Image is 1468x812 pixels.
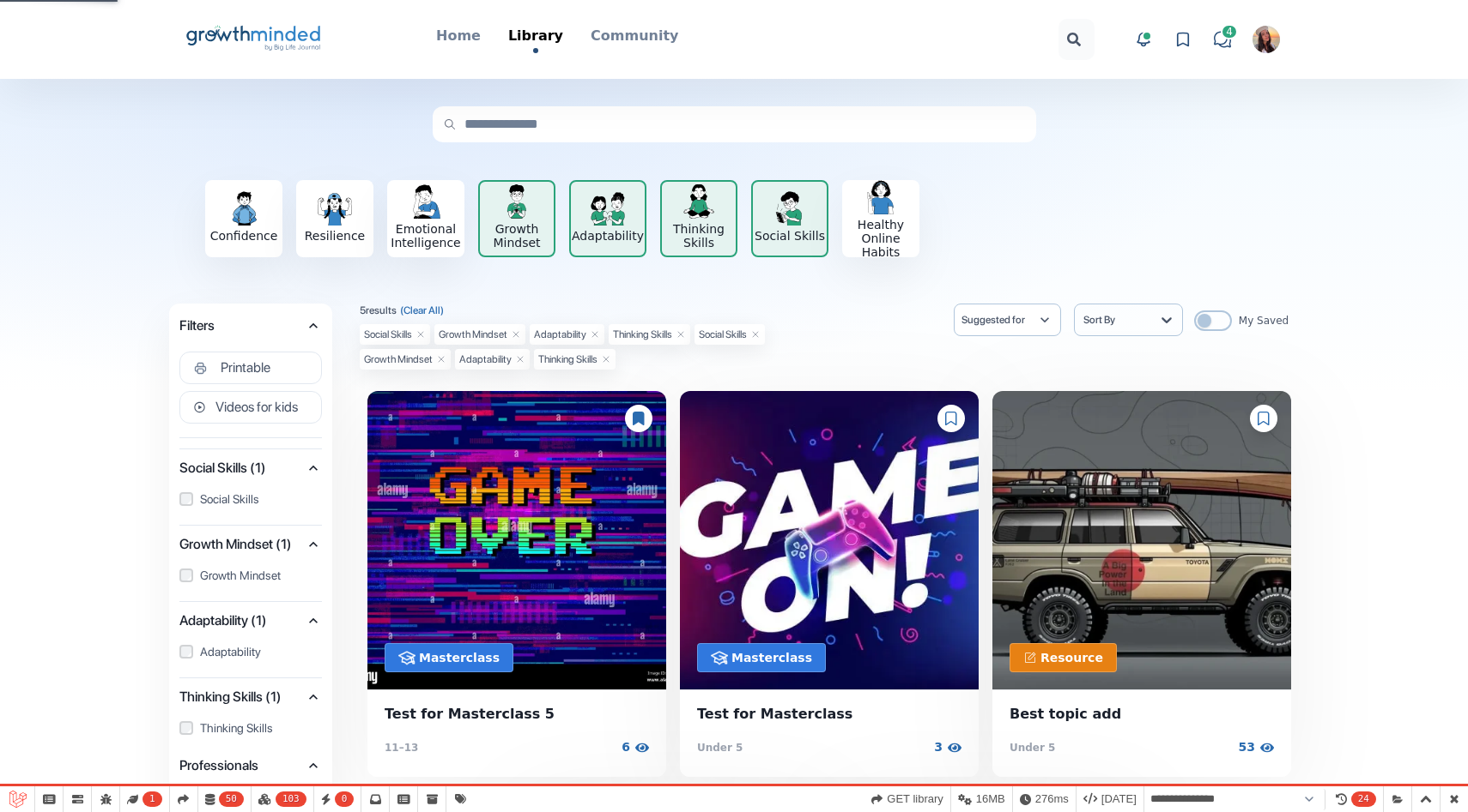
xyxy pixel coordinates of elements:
span: Test for Masterclass 5 [385,704,649,725]
a: Home [436,26,481,48]
input: Growth Mindset [179,568,193,582]
a: 4 [1210,27,1235,52]
a: Community [591,26,678,48]
button: Healthy Online Habits [842,180,919,257]
button: Thinking Skills (1) [179,685,322,709]
p: Community [591,26,678,46]
p: Resource [1040,649,1103,666]
div: Adaptability [459,353,512,365]
img: Resilience [318,191,352,226]
span: Filters [179,314,305,338]
a: Test for Masterclass 511–13 [367,689,666,777]
div: Filters [179,391,322,430]
div: Thinking Skills [613,328,672,340]
span: Thinking Skills (1) [179,685,305,709]
input: Adaptability [179,645,193,659]
button: Growth Mindset [478,180,555,257]
h3: Emotional Intelligence [387,222,464,250]
button: Thinking Skills [660,180,737,257]
h3: Confidence [205,229,282,243]
img: Variant64.png [398,649,416,666]
input: Social Skills [179,492,193,506]
img: BLJ Resource [992,391,1291,689]
span: Growth Mindset (1) [179,532,305,556]
span: 1 [143,791,162,807]
label: Thinking Skills [179,719,322,737]
h3: Social Skills [753,229,827,243]
h3: Healthy Online Habits [842,218,919,259]
img: Confidence [227,191,261,226]
button: Growth Mindset (1) [179,532,322,556]
span: Professionals [179,754,305,778]
span: 103 [276,791,306,807]
p: Under 5 [1010,740,1055,755]
div: Social Skills [364,328,412,340]
span: Suggested for [961,313,1036,327]
img: Social Skills [773,191,807,226]
span: Adaptability (1) [179,609,305,633]
button: Resilience [296,180,373,257]
p: Home [436,26,481,46]
div: Filters [179,341,322,391]
button: Social Skills (1) [179,456,322,480]
img: BLJ Resource [367,391,666,689]
div: Adaptability [534,328,586,340]
div: Social Skills (1) [179,490,322,508]
span: 24 [1351,791,1376,807]
p: 11–13 [385,740,418,755]
div: Adaptability (1) [179,643,322,660]
button: Emotional Intelligence [387,180,464,257]
div: Sort By [1083,313,1142,327]
span: Videos for kids [215,399,298,416]
div: Social Skills [699,328,747,340]
a: Test for MasterclassUnder 5 [680,689,979,777]
p: 3 [934,738,943,756]
button: Adaptability [569,180,646,257]
span: Test for Masterclass [697,704,961,725]
img: Growth Mindset [500,184,534,219]
label: Growth Mindset [179,567,322,584]
p: 53 [1239,738,1255,756]
button: Professionals [179,754,322,778]
span: My Saved [1239,310,1289,331]
div: (Clear All) [400,304,444,317]
h3: Resilience [296,229,373,243]
button: Social Skills [751,180,828,257]
img: BLJ Resource [680,391,979,689]
div: Growth Mindset [364,353,433,365]
button: Filters [179,314,322,338]
img: Thinking Skills [682,184,716,219]
span: 0 [335,791,355,807]
input: Thinking Skills [179,721,193,735]
h3: Adaptability [571,229,645,243]
a: Best topic addUnder 5 [992,689,1291,777]
h3: Growth Mindset [480,222,554,250]
span: 50 [219,791,244,807]
span: 4 [1221,24,1238,39]
span: Best topic add [1010,704,1274,725]
p: Under 5 [697,740,743,755]
button: Printable [179,352,322,384]
img: Emotional Intelligence [409,184,443,219]
img: Variant64.png [711,649,728,666]
button: Adaptability (1) [179,609,322,633]
div: Growth Mindset (1) [179,567,322,584]
span: Social Skills (1) [179,456,305,480]
button: Suggested for [961,311,1053,328]
p: Masterclass [419,649,500,666]
button: Confidence [205,180,282,257]
span: Printable [221,359,270,376]
button: Videos for kids [179,391,322,424]
div: Thinking Skills (1) [179,719,322,737]
p: Masterclass [731,649,812,666]
p: Library [508,26,563,46]
img: Anhelina Kravets [1253,26,1280,53]
a: Library [508,26,563,53]
label: Adaptability [179,643,322,660]
p: 6 [622,738,630,756]
div: Thinking Skills [538,353,598,365]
